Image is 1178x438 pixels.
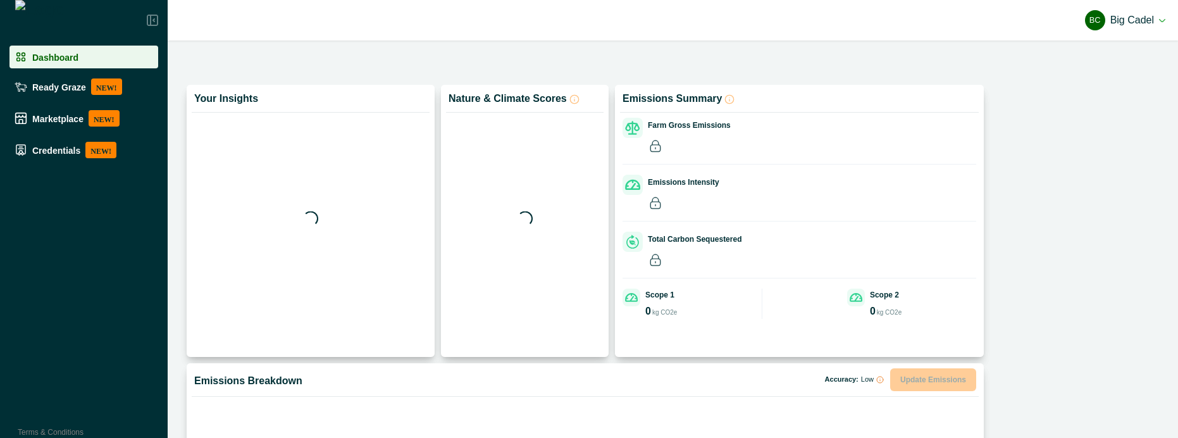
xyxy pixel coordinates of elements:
a: Terms & Conditions [18,428,84,437]
p: Emissions Breakdown [194,375,302,387]
a: CredentialsNEW! [9,137,158,163]
p: 0 [645,306,651,316]
p: Ready Graze [32,82,86,92]
a: MarketplaceNEW! [9,105,158,132]
p: NEW! [89,110,120,127]
p: Marketplace [32,113,84,123]
p: Scope 1 [645,289,674,301]
p: Emissions Summary [623,92,722,104]
p: Credentials [32,145,80,155]
p: Dashboard [32,52,78,62]
p: kg CO2e [877,308,902,317]
p: kg CO2e [652,308,677,317]
span: Low [861,376,874,384]
p: Total Carbon Sequestered [648,234,741,245]
p: Nature & Climate Scores [449,92,567,104]
a: Ready GrazeNEW! [9,73,158,100]
a: Dashboard [9,46,158,68]
p: 0 [870,306,876,316]
p: Accuracy: [825,376,884,384]
p: Farm Gross Emissions [648,120,731,131]
p: Your Insights [194,92,258,104]
button: Update Emissions [890,368,976,391]
p: Scope 2 [870,289,899,301]
p: NEW! [85,142,116,158]
button: Big CadelBig Cadel [1085,5,1165,35]
p: NEW! [91,78,122,95]
p: Emissions Intensity [648,177,719,188]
